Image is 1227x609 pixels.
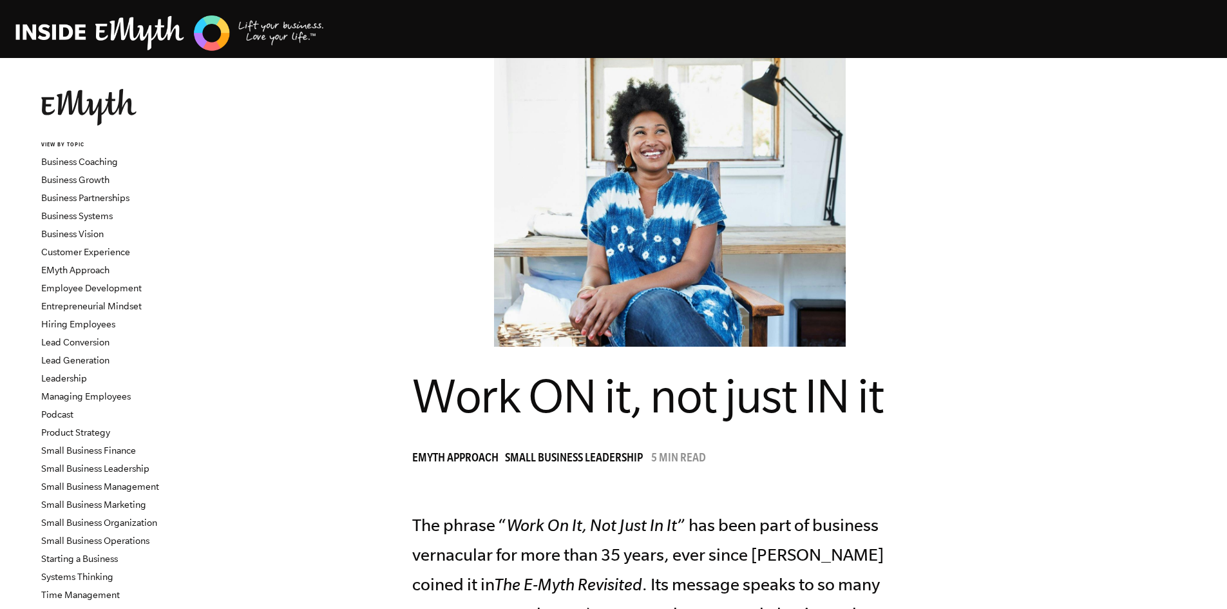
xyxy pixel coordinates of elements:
iframe: Chat Widget [1163,547,1227,609]
a: Employee Development [41,283,142,293]
a: Product Strategy [41,427,110,438]
a: Business Coaching [41,157,118,167]
a: EMyth Approach [41,265,109,275]
i: The E-Myth Revisited [495,575,642,594]
a: Business Partnerships [41,193,129,203]
span: Small Business Leadership [505,453,643,466]
a: Customer Experience [41,247,130,257]
span: Work ON it, not just IN it [412,369,883,422]
img: EMyth Business Coaching [15,14,325,53]
h6: VIEW BY TOPIC [41,141,196,150]
a: Business Vision [41,229,104,239]
a: Small Business Finance [41,445,136,456]
span: EMyth Approach [412,453,499,466]
a: Small Business Management [41,481,159,492]
a: Small Business Leadership [41,463,149,474]
a: Managing Employees [41,391,131,401]
a: Lead Conversion [41,337,109,347]
img: EMyth [41,89,137,126]
a: Time Management [41,590,120,600]
a: Starting a Business [41,554,118,564]
a: Systems Thinking [41,572,113,582]
a: Small Business Leadership [505,453,649,466]
a: Small Business Operations [41,536,149,546]
a: EMyth Approach [412,453,505,466]
a: Lead Generation [41,355,109,365]
a: Small Business Marketing [41,499,146,510]
a: Business Growth [41,175,109,185]
a: Podcast [41,409,73,420]
a: Entrepreneurial Mindset [41,301,142,311]
a: Hiring Employees [41,319,115,329]
i: Work On It, Not Just In It [507,516,677,534]
p: 5 min read [651,453,706,466]
a: Small Business Organization [41,517,157,528]
a: Business Systems [41,211,113,221]
a: Leadership [41,373,87,383]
